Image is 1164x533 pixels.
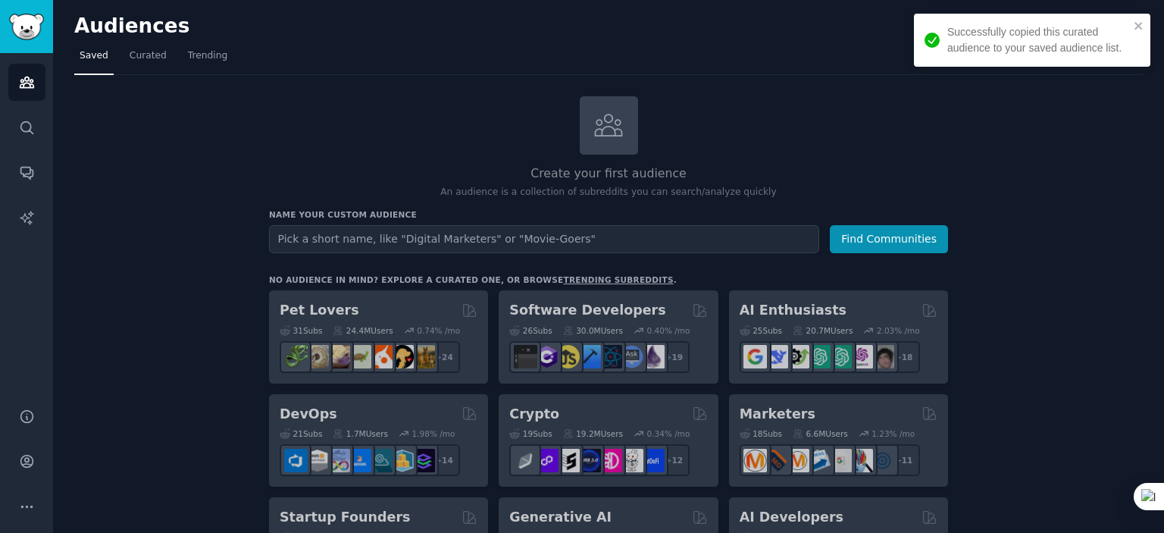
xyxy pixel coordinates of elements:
[269,274,677,285] div: No audience in mind? Explore a curated one, or browse .
[74,14,1020,39] h2: Audiences
[269,209,948,220] h3: Name your custom audience
[563,275,673,284] a: trending subreddits
[80,49,108,63] span: Saved
[269,186,948,199] p: An audience is a collection of subreddits you can search/analyze quickly
[74,44,114,75] a: Saved
[130,49,167,63] span: Curated
[947,24,1129,56] div: Successfully copied this curated audience to your saved audience list.
[9,14,44,40] img: GummySearch logo
[124,44,172,75] a: Curated
[188,49,227,63] span: Trending
[830,225,948,253] button: Find Communities
[269,165,948,183] h2: Create your first audience
[269,225,819,253] input: Pick a short name, like "Digital Marketers" or "Movie-Goers"
[1134,20,1144,32] button: close
[183,44,233,75] a: Trending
